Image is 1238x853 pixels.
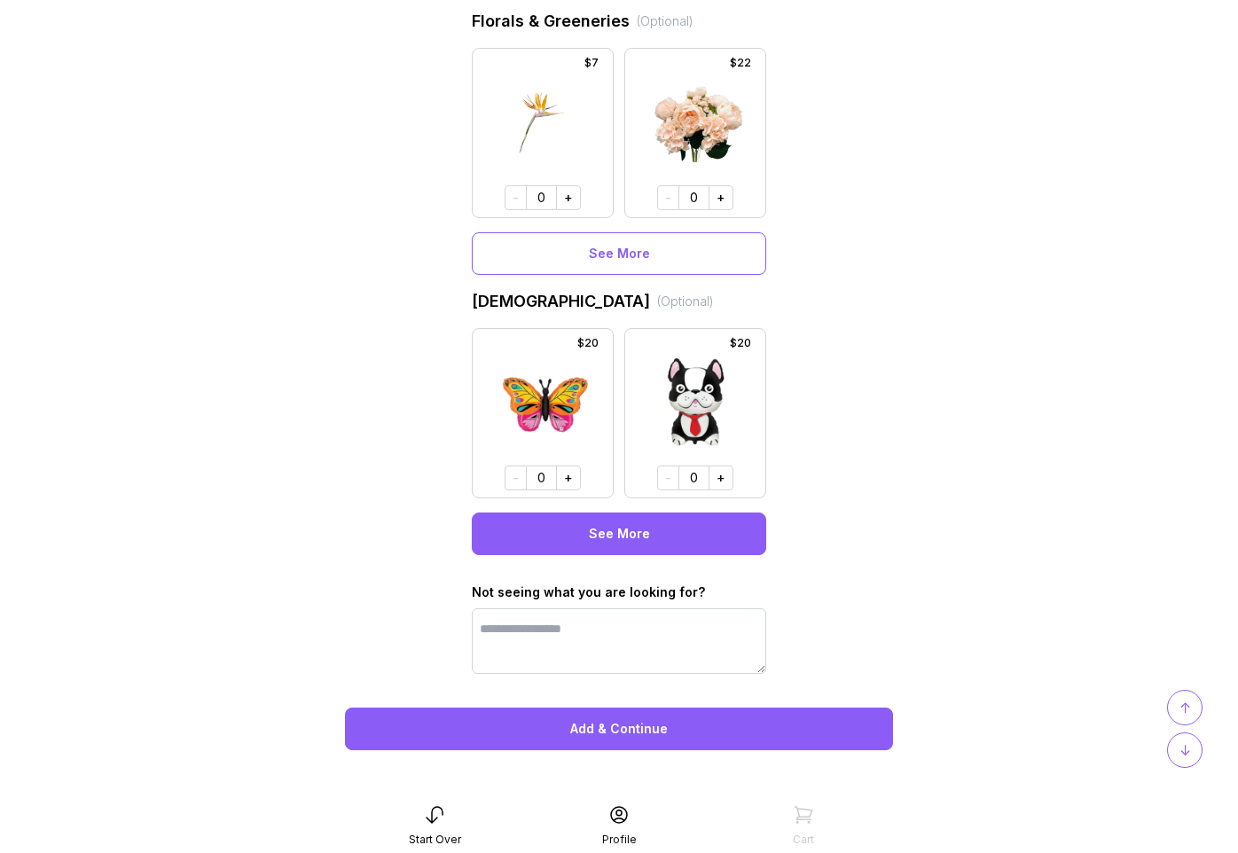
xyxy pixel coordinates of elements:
img: French Bulldog Black, 28in, Party Brands [646,350,744,455]
img: Colorful Butterfly, 30in, Betallic [494,350,592,455]
div: 0 [527,185,556,210]
div: $22 [723,54,758,72]
button: + [556,466,581,490]
button: - [657,466,679,490]
div: Florals & Greeneries [472,9,766,34]
span: ↓ [1179,740,1191,761]
button: + [709,185,733,210]
button: See More [472,232,766,275]
img: Deluxe Peony Hydrangea Bush Blush, 23in, Party Brands [646,70,744,175]
div: 0 [679,466,709,490]
button: + [556,185,581,210]
div: 0 [679,185,709,210]
img: Bird of Paradise [494,70,592,175]
div: Start Over [409,833,461,847]
div: (Optional) [637,12,693,30]
button: - [657,185,679,210]
div: Cart [793,833,814,847]
div: $20 [570,334,606,352]
div: (Optional) [657,293,714,310]
div: $7 [577,54,606,72]
div: 0 [527,466,556,490]
button: - [505,185,527,210]
div: Profile [602,833,637,847]
div: $20 [723,334,758,352]
button: See More [472,513,766,555]
button: Add & Continue [345,708,893,750]
span: ↑ [1179,697,1191,718]
button: + [709,466,733,490]
div: [DEMOGRAPHIC_DATA] [472,289,766,314]
button: - [505,466,527,490]
div: Not seeing what you are looking for? [472,583,766,601]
